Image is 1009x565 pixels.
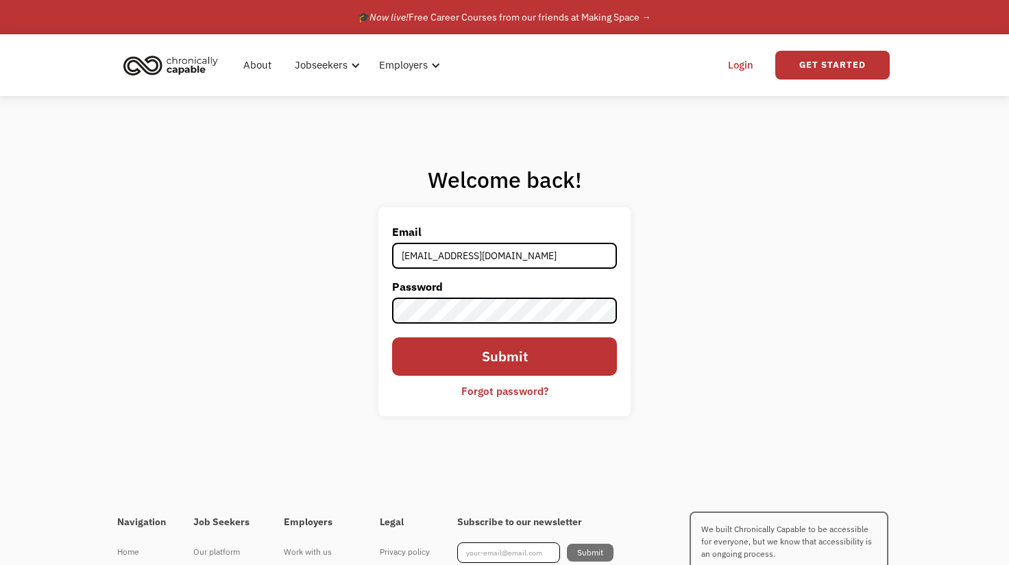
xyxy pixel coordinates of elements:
input: your-email@email.com [457,542,560,563]
input: Submit [392,337,617,376]
label: Password [392,276,617,298]
h1: Welcome back! [378,166,631,193]
img: Chronically Capable logo [119,50,222,80]
div: Our platform [193,544,256,560]
h4: Employers [284,516,352,529]
div: 🎓 Free Career Courses from our friends at Making Space → [358,9,651,25]
h4: Legal [380,516,430,529]
a: Forgot password? [451,379,559,402]
a: Privacy policy [380,542,430,562]
a: home [119,50,228,80]
a: Home [117,542,166,562]
div: Work with us [284,544,352,560]
input: Submit [567,544,613,562]
form: Footer Newsletter [457,542,613,563]
a: About [235,43,280,87]
h4: Subscribe to our newsletter [457,516,613,529]
div: Home [117,544,166,560]
div: Employers [371,43,444,87]
div: Employers [379,57,428,73]
a: Work with us [284,542,352,562]
div: Privacy policy [380,544,430,560]
h4: Navigation [117,516,166,529]
em: Now live! [369,11,409,23]
h4: Job Seekers [193,516,256,529]
div: Jobseekers [295,57,348,73]
a: Get Started [775,51,890,80]
input: john@doe.com [392,243,617,269]
a: Login [720,43,762,87]
div: Jobseekers [287,43,364,87]
a: Our platform [193,542,256,562]
form: Email Form 2 [392,221,617,403]
label: Email [392,221,617,243]
div: Forgot password? [461,383,548,399]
